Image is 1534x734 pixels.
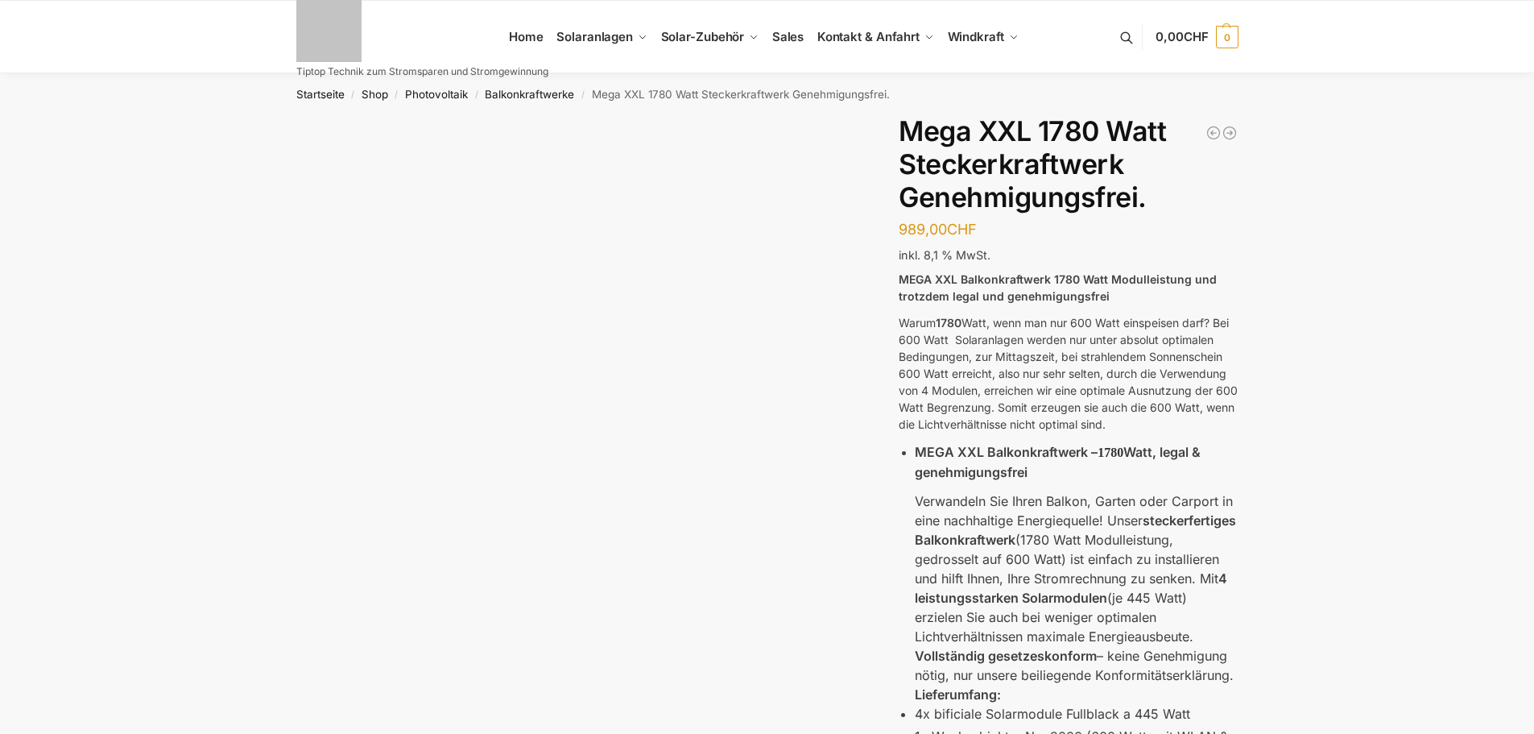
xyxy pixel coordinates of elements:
strong: MEGA XXL Balkonkraftwerk – Watt, legal & genehmigungsfrei [915,444,1201,480]
strong: 4 leistungsstarken Solarmodulen [915,570,1227,606]
a: Startseite [296,88,345,101]
span: CHF [947,221,977,238]
span: inkl. 8,1 % MwSt. [899,248,990,262]
a: Photovoltaik [405,88,468,101]
span: Solar-Zubehör [661,29,745,44]
span: / [345,89,362,102]
span: Sales [772,29,804,44]
span: Kontakt & Anfahrt [817,29,920,44]
a: Solar-Zubehör [654,1,765,73]
strong: Lieferumfang: [915,686,1001,703]
h1: Mega XXL 1780 Watt Steckerkraftwerk Genehmigungsfrei. [899,115,1238,214]
span: / [574,89,591,102]
p: Warum Watt, wenn man nur 600 Watt einspeisen darf? Bei 600 Watt Solaranlagen werden nur unter abs... [899,314,1238,433]
p: Verwandeln Sie Ihren Balkon, Garten oder Carport in eine nachhaltige Energiequelle! Unser (1780 W... [915,491,1238,646]
p: Tiptop Technik zum Stromsparen und Stromgewinnung [296,67,548,77]
a: Kontakt & Anfahrt [810,1,941,73]
a: Windkraft [941,1,1025,73]
a: Shop [362,88,388,101]
span: / [388,89,405,102]
a: Balkonkraftwerke [485,88,574,101]
span: CHF [1184,29,1209,44]
span: Windkraft [948,29,1004,44]
span: 0,00 [1156,29,1208,44]
strong: 1780 [1098,446,1123,459]
a: 890/600 Watt bificiales Balkonkraftwerk mit 1 kWh smarten Speicher [1222,125,1238,141]
p: 4x bificiale Solarmodule Fullblack a 445 Watt [915,704,1238,724]
p: – keine Genehmigung nötig, nur unsere beiliegende Konformitätserklärung. [915,646,1238,685]
strong: 1780 [936,316,961,330]
a: 10 Bificiale Solarmodule 450 Watt Fullblack [1205,125,1222,141]
nav: Breadcrumb [267,73,1267,115]
strong: MEGA XXL Balkonkraftwerk 1780 Watt Modulleistung und trotzdem legal und genehmigungsfrei [899,272,1217,303]
bdi: 989,00 [899,221,977,238]
a: Solaranlagen [550,1,654,73]
strong: steckerfertiges Balkonkraftwerk [915,512,1236,548]
span: 0 [1216,26,1238,48]
a: 0,00CHF 0 [1156,13,1238,61]
span: / [468,89,485,102]
strong: Vollständig gesetzeskonform [915,648,1097,664]
a: Sales [765,1,810,73]
span: Solaranlagen [556,29,633,44]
